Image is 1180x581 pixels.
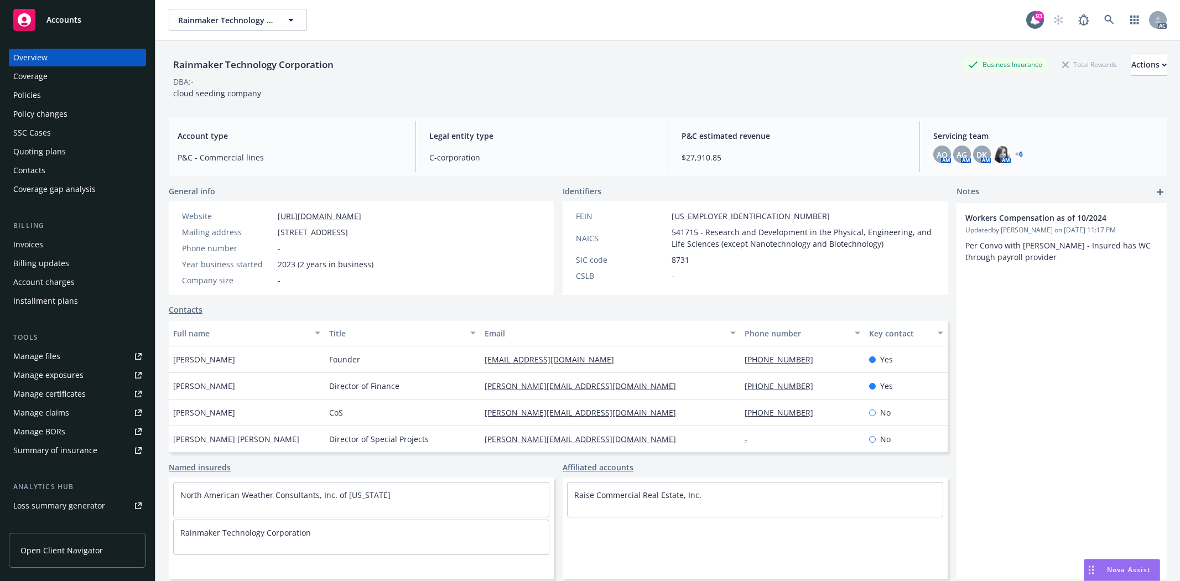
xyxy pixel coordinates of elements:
div: Email [485,328,723,339]
a: Affiliated accounts [563,461,633,473]
div: Coverage gap analysis [13,180,96,198]
a: Manage files [9,347,146,365]
div: Billing updates [13,255,69,272]
span: General info [169,185,215,197]
span: Servicing team [933,130,1158,142]
a: Coverage gap analysis [9,180,146,198]
a: [EMAIL_ADDRESS][DOMAIN_NAME] [485,354,623,365]
span: [US_EMPLOYER_IDENTIFICATION_NUMBER] [672,210,830,222]
a: [PERSON_NAME][EMAIL_ADDRESS][DOMAIN_NAME] [485,381,685,391]
div: Drag to move [1084,559,1098,580]
a: Manage claims [9,404,146,422]
span: No [880,407,891,418]
span: - [278,274,280,286]
a: add [1153,185,1167,199]
span: Identifiers [563,185,601,197]
a: Start snowing [1047,9,1069,31]
span: Per Convo with [PERSON_NAME] - Insured has WC through payroll provider [965,240,1153,262]
div: Coverage [13,68,48,85]
div: Loss summary generator [13,497,105,515]
span: AG [957,149,967,160]
a: - [745,434,756,444]
a: +6 [1015,151,1023,158]
span: P&C estimated revenue [682,130,906,142]
div: Phone number [182,242,273,254]
button: Phone number [740,320,865,346]
a: Contacts [169,304,202,315]
a: Policies [9,86,146,104]
div: Rainmaker Technology Corporation [169,58,338,72]
div: Manage BORs [13,423,65,440]
button: Actions [1131,54,1167,76]
a: Manage exposures [9,366,146,384]
a: Raise Commercial Real Estate, Inc. [574,490,701,500]
div: Manage files [13,347,60,365]
div: Business Insurance [963,58,1048,71]
a: Policy changes [9,105,146,123]
a: Overview [9,49,146,66]
a: [URL][DOMAIN_NAME] [278,211,361,221]
div: Quoting plans [13,143,66,160]
button: Full name [169,320,325,346]
span: Open Client Navigator [20,544,103,556]
span: Yes [880,380,893,392]
span: C-corporation [429,152,654,163]
span: DK [976,149,987,160]
div: Invoices [13,236,43,253]
button: Rainmaker Technology Corporation [169,9,307,31]
div: Policy changes [13,105,67,123]
span: P&C - Commercial lines [178,152,402,163]
span: Updated by [PERSON_NAME] on [DATE] 11:17 PM [965,225,1158,235]
div: Policies [13,86,41,104]
div: SIC code [576,254,667,266]
span: Workers Compensation as of 10/2024 [965,212,1129,224]
span: - [278,242,280,254]
div: NAICS [576,232,667,244]
a: North American Weather Consultants, Inc. of [US_STATE] [180,490,391,500]
a: Manage BORs [9,423,146,440]
span: [STREET_ADDRESS] [278,226,348,238]
a: Coverage [9,68,146,85]
span: cloud seeding company [173,88,261,98]
a: Report a Bug [1073,9,1095,31]
div: Installment plans [13,292,78,310]
a: Installment plans [9,292,146,310]
div: Analytics hub [9,481,146,492]
a: Contacts [9,162,146,179]
div: Contacts [13,162,45,179]
a: Rainmaker Technology Corporation [180,527,311,538]
div: Tools [9,332,146,343]
span: Account type [178,130,402,142]
button: Key contact [865,320,948,346]
div: Website [182,210,273,222]
a: Loss summary generator [9,497,146,515]
a: Search [1098,9,1120,31]
a: Quoting plans [9,143,146,160]
a: Summary of insurance [9,442,146,459]
span: Rainmaker Technology Corporation [178,14,274,26]
div: DBA: - [173,76,194,87]
img: photo [993,146,1011,163]
span: AO [937,149,948,160]
div: Title [329,328,464,339]
div: Key contact [869,328,931,339]
div: Phone number [745,328,848,339]
span: Director of Finance [329,380,399,392]
button: Email [480,320,740,346]
div: Full name [173,328,308,339]
span: Legal entity type [429,130,654,142]
div: Actions [1131,54,1167,75]
span: 541715 - Research and Development in the Physical, Engineering, and Life Sciences (except Nanotec... [672,226,934,250]
span: 2023 (2 years in business) [278,258,373,270]
span: Accounts [46,15,81,24]
span: Nova Assist [1107,565,1151,574]
a: [PERSON_NAME][EMAIL_ADDRESS][DOMAIN_NAME] [485,407,685,418]
a: SSC Cases [9,124,146,142]
div: Company size [182,274,273,286]
div: Account charges [13,273,75,291]
div: Mailing address [182,226,273,238]
a: Switch app [1124,9,1146,31]
a: Manage certificates [9,385,146,403]
div: SSC Cases [13,124,51,142]
span: No [880,433,891,445]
